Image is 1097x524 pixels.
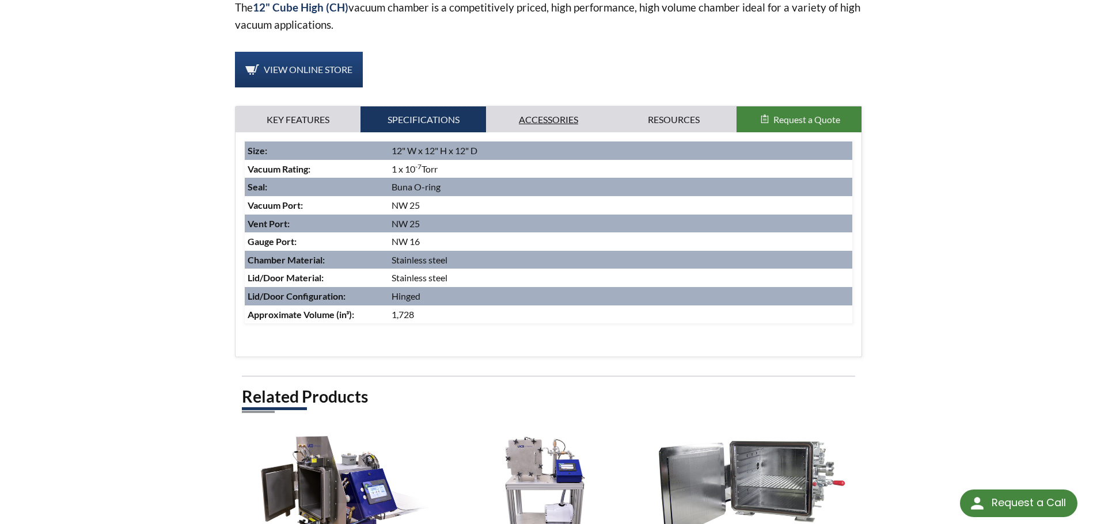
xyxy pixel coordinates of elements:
[245,287,389,305] td: :
[245,215,389,233] td: :
[253,1,348,14] strong: 12" Cube High (CH)
[245,141,389,160] td: :
[248,309,352,320] strong: Approximate Volume (in³)
[245,251,389,269] td: :
[248,218,287,229] strong: Vent Port
[248,272,321,283] strong: Lid/Door Material
[389,269,853,287] td: Stainless steel
[389,287,853,305] td: Hinged
[611,106,737,133] a: Resources
[248,163,308,174] strong: Vacuum Rating
[360,106,486,133] a: Specifications
[248,200,301,211] strong: Vacuum Port
[389,160,853,178] td: 1 x 10 Torr
[389,178,853,196] td: Buna O-ring
[245,196,389,215] td: :
[415,162,422,171] sup: -7
[242,386,856,407] h2: Related Products
[235,52,363,87] a: View Online Store
[245,178,389,196] td: :
[245,160,389,178] td: :
[245,232,389,251] td: :
[245,305,389,324] td: :
[737,106,862,133] button: Request a Quote
[960,489,1077,517] div: Request a Call
[389,232,853,251] td: NW 16
[389,196,853,215] td: NW 25
[992,489,1066,516] div: Request a Call
[389,251,853,269] td: Stainless steel
[248,236,294,247] strong: Gauge Port
[773,114,840,125] span: Request a Quote
[248,181,265,192] strong: Seal
[968,494,986,512] img: round button
[389,305,853,324] td: 1,728
[389,215,853,233] td: NW 25
[248,145,265,156] strong: Size
[264,64,352,75] span: View Online Store
[389,141,853,160] td: 12" W x 12" H x 12" D
[245,269,389,287] td: :
[248,290,343,301] strong: Lid/Door Configuration
[486,106,612,133] a: Accessories
[236,106,361,133] a: Key Features
[248,254,322,265] strong: Chamber Material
